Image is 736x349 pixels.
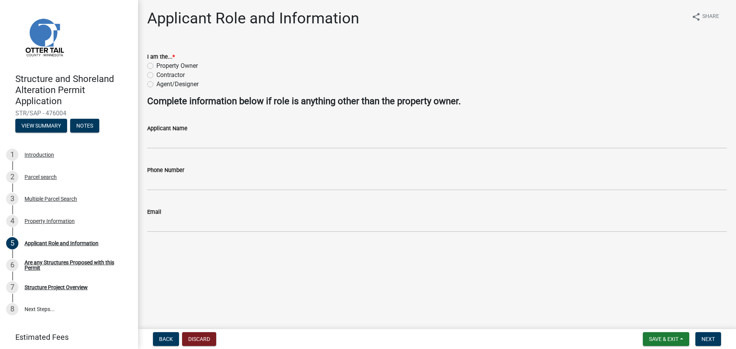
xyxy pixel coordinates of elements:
[156,70,185,80] label: Contractor
[6,329,126,345] a: Estimated Fees
[6,303,18,315] div: 8
[702,12,719,21] span: Share
[15,8,73,66] img: Otter Tail County, Minnesota
[182,332,216,346] button: Discard
[6,259,18,271] div: 6
[692,12,701,21] i: share
[159,336,173,342] span: Back
[70,119,99,133] button: Notes
[6,171,18,183] div: 2
[25,152,54,157] div: Introduction
[156,61,198,70] label: Property Owner
[25,260,126,270] div: Are any Structures Proposed with this Permit
[25,196,77,202] div: Multiple Parcel Search
[147,168,184,173] label: Phone Number
[15,119,67,133] button: View Summary
[15,110,123,117] span: STR/SAP - 476004
[147,210,161,215] label: Email
[153,332,179,346] button: Back
[25,241,99,246] div: Applicant Role and Information
[6,149,18,161] div: 1
[147,9,359,28] h1: Applicant Role and Information
[15,123,67,129] wm-modal-confirm: Summary
[156,80,199,89] label: Agent/Designer
[70,123,99,129] wm-modal-confirm: Notes
[695,332,721,346] button: Next
[147,96,461,107] strong: Complete information below if role is anything other than the property owner.
[685,9,725,24] button: shareShare
[6,281,18,293] div: 7
[15,74,132,107] h4: Structure and Shoreland Alteration Permit Application
[147,54,175,60] label: I am the...
[25,285,88,290] div: Structure Project Overview
[701,336,715,342] span: Next
[649,336,678,342] span: Save & Exit
[25,174,57,180] div: Parcel search
[6,215,18,227] div: 4
[6,193,18,205] div: 3
[6,237,18,249] div: 5
[25,218,75,224] div: Property Information
[147,126,187,131] label: Applicant Name
[643,332,689,346] button: Save & Exit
